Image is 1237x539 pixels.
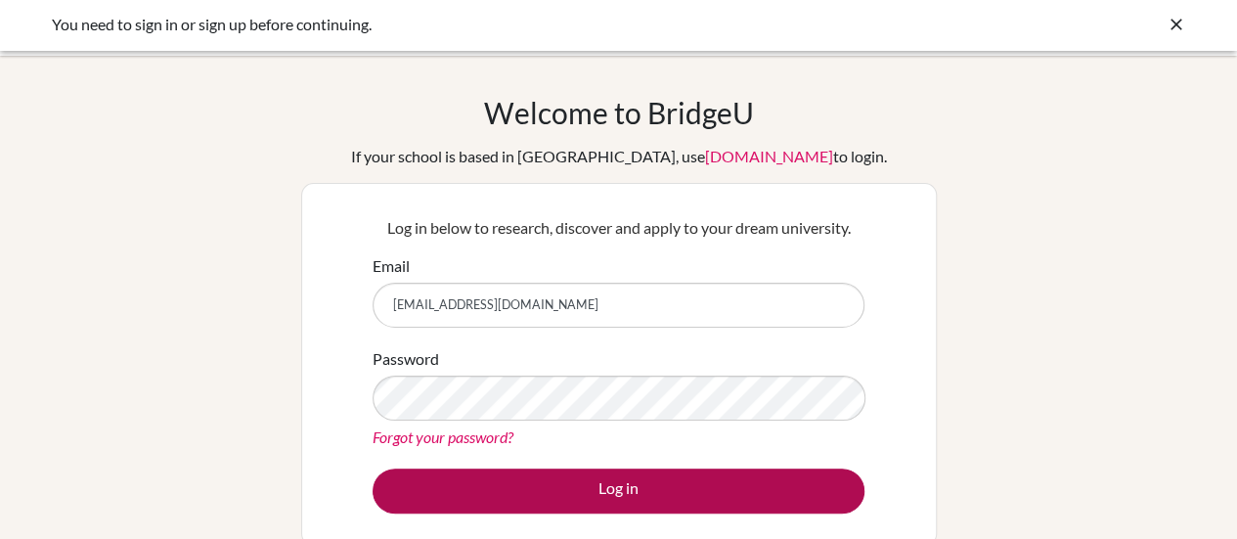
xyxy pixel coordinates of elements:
[373,469,864,514] button: Log in
[52,13,893,36] div: You need to sign in or sign up before continuing.
[373,347,439,371] label: Password
[705,147,833,165] a: [DOMAIN_NAME]
[373,427,513,446] a: Forgot your password?
[484,95,754,130] h1: Welcome to BridgeU
[351,145,887,168] div: If your school is based in [GEOGRAPHIC_DATA], use to login.
[373,254,410,278] label: Email
[373,216,864,240] p: Log in below to research, discover and apply to your dream university.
